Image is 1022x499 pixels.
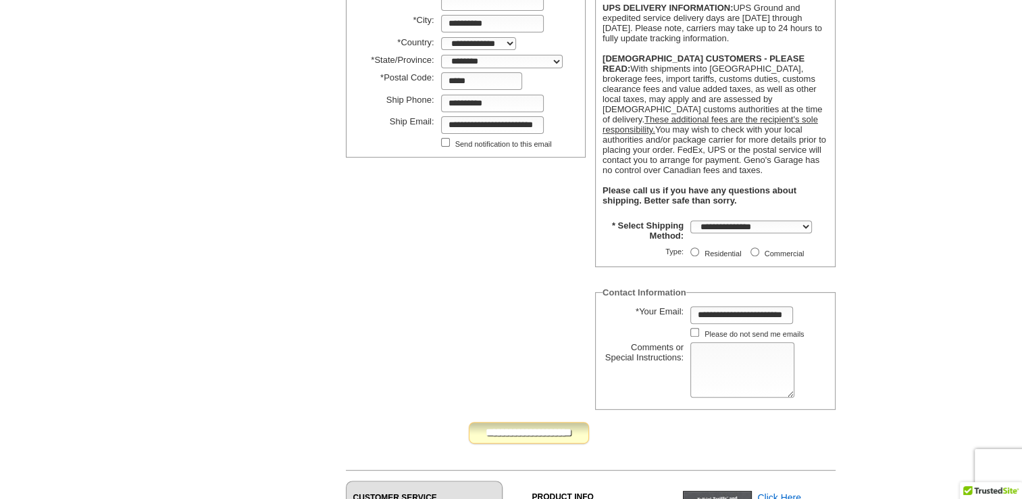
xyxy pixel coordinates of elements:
label: Postal Code: [353,72,438,82]
label: Your Email: [603,306,687,316]
legend: Contact Information [603,287,686,298]
strong: Please call us if you have any questions about shipping. Better safe than sorry. [603,185,796,206]
strong: [DEMOGRAPHIC_DATA] CUSTOMERS - PLEASE READ: [603,53,804,74]
label: State/Province: [353,55,438,65]
label: Ship Email: [353,116,438,126]
label: Residential [705,249,744,258]
strong: UPS DELIVERY INFORMATION: [603,3,733,13]
label: Commercial [765,249,808,258]
label: Please do not send me emails [705,330,807,338]
label: Ship Phone: [353,95,438,105]
strong: * Select Shipping Method: [612,220,684,241]
label: Country: [353,37,438,47]
label: Comments or Special Instructions: [603,342,687,362]
label: Send notification to this email [455,140,555,148]
span: Type: [603,247,687,256]
u: These additional fees are the recipient's sole responsibility. [603,114,818,135]
label: City: [353,15,438,25]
